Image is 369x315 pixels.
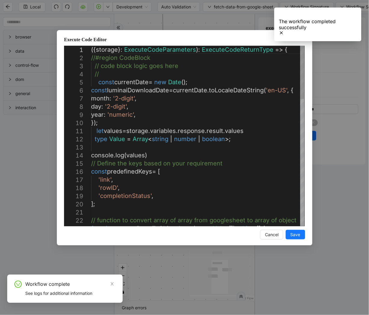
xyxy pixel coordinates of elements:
span: // code block logic goes here [95,62,178,69]
span: [ [158,168,160,175]
div: 15 [64,160,83,168]
span: , [287,87,289,94]
span: values [126,152,145,159]
span: let [97,127,104,134]
span: number [174,135,196,143]
span: ExecuteCodeParameters [124,46,196,53]
span: , [118,184,120,191]
div: 19 [64,192,83,200]
span: ExecuteCodeReturnType [202,46,273,53]
span: = [149,79,152,86]
span: storage [126,127,148,134]
span: ({ [91,46,96,53]
div: 14 [64,152,83,160]
div: 23 [64,225,83,233]
span: , [111,176,113,183]
div: The workflow completed successfully [279,18,357,30]
span: console [91,152,114,159]
span: => [275,46,283,53]
span: . [223,127,225,134]
span: }: [118,46,122,53]
span: [] [257,225,261,232]
span: . [148,127,150,134]
span: , [135,95,137,102]
span: , [127,103,128,110]
span: storage [96,46,118,53]
span: result [207,127,223,134]
div: 20 [64,200,83,208]
div: 6 [64,87,83,95]
div: 18 [64,184,83,192]
span: 'en-US' [266,87,287,94]
span: | [170,135,172,143]
div: See logs for additional information [25,290,115,297]
div: Workflow complete [25,281,115,288]
span: string [152,135,168,143]
span: boolean [202,135,225,143]
span: currentDate [173,87,207,94]
span: . [207,87,209,94]
span: = [152,168,156,175]
span: , [134,111,136,118]
span: = [122,127,126,134]
span: 'link' [98,176,111,183]
span: Value [213,225,229,232]
span: , [152,192,153,199]
div: 4 [64,70,83,79]
span: response [178,127,205,134]
div: 3 [64,62,83,70]
div: 11 [64,127,83,135]
span: : [209,225,211,232]
span: Array [133,135,148,143]
span: values [104,127,122,134]
span: log [115,152,124,159]
div: 22 [64,217,83,225]
span: //#region CodeBlock [91,54,150,61]
span: { [291,87,294,94]
span: 'numeric' [107,111,134,118]
span: Cancel [265,231,278,238]
span: Save [291,231,300,238]
span: predefinedKeys [107,168,152,175]
div: 1 [64,46,83,54]
span: day [91,103,101,110]
span: toLocaleDateString [209,87,264,94]
span: Date [168,79,181,86]
span: }); [91,119,98,126]
span: ( [193,225,195,232]
span: const [98,79,114,86]
div: 7 [64,95,83,103]
span: close [110,282,114,286]
button: Cancel [260,230,283,239]
span: 'rowID' [98,184,118,191]
span: ]; [91,200,95,208]
span: '2-digit' [105,103,127,110]
span: ): [196,46,200,53]
span: values [225,127,244,134]
div: Execute Code Editor [64,36,305,43]
span: . [205,127,207,134]
div: 8 [64,103,83,111]
div: 17 [64,176,83,184]
span: object [239,225,257,232]
span: = [169,87,173,94]
span: rows [195,225,209,232]
span: // function to convert array of array from google [91,217,229,224]
button: Save [286,230,305,239]
span: (); [181,79,187,86]
span: sheet to array of object [229,217,297,224]
span: < [148,135,152,143]
span: ( [264,87,266,94]
span: smile [14,281,22,288]
span: ) [145,152,147,159]
span: luminaiDownloadDate [107,87,169,94]
div: 5 [64,79,83,87]
span: '2-digit' [113,95,135,102]
span: currentDate [114,79,149,86]
span: ( [124,152,126,159]
div: 9 [64,111,83,119]
span: { [263,225,265,232]
div: 16 [64,168,83,176]
span: >; [225,135,231,143]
